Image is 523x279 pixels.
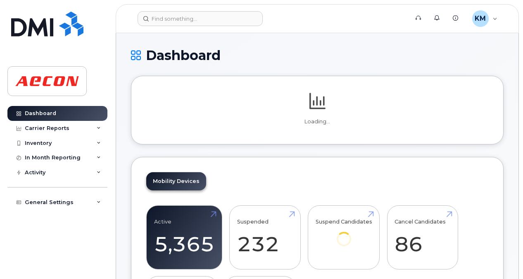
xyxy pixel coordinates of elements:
[237,210,293,265] a: Suspended 232
[395,210,450,265] a: Cancel Candidates 86
[146,118,488,125] p: Loading...
[316,210,372,258] a: Suspend Candidates
[131,48,504,63] h1: Dashboard
[146,172,206,190] a: Mobility Devices
[154,210,214,265] a: Active 5,365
